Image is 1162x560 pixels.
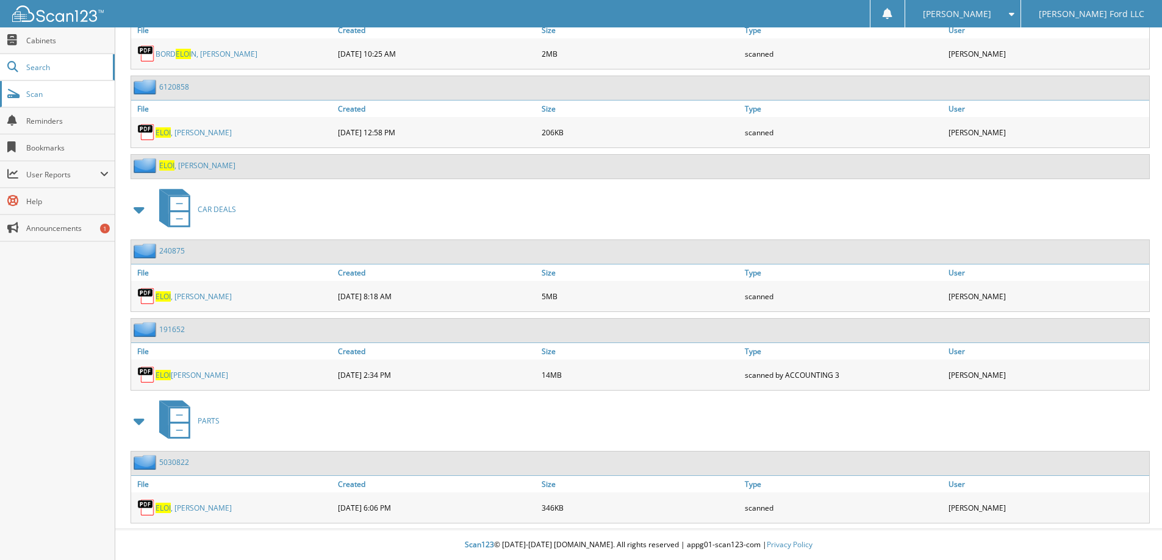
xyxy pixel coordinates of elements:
[335,101,539,117] a: Created
[742,495,945,520] div: scanned
[335,22,539,38] a: Created
[539,264,742,281] a: Size
[156,291,171,302] span: ELOI
[198,416,220,426] span: PARTS
[131,22,335,38] a: File
[26,116,109,126] span: Reminders
[742,264,945,281] a: Type
[335,120,539,144] div: [DATE] 12:58 PM
[945,495,1149,520] div: [PERSON_NAME]
[742,363,945,387] div: scanned by ACCOUNTING 3
[134,79,159,94] img: folder2.png
[115,530,1162,560] div: © [DATE]-[DATE] [DOMAIN_NAME]. All rights reserved | appg01-scan123-com |
[159,324,185,335] a: 191652
[156,503,232,513] a: ELOI, [PERSON_NAME]
[539,476,742,492] a: Size
[26,169,100,180] span: User Reports
[134,158,159,173] img: folder2.png
[137,44,156,63] img: PDF.png
[159,82,189,92] a: 6120858
[335,363,539,387] div: [DATE] 2:34 PM
[134,455,159,470] img: folder2.png
[945,343,1149,360] a: User
[335,343,539,360] a: Created
[742,284,945,308] div: scanned
[137,287,156,305] img: PDF.png
[945,284,1149,308] div: [PERSON_NAME]
[945,120,1149,144] div: [PERSON_NAME]
[176,49,191,59] span: ELOI
[152,397,220,445] a: PARTS
[159,160,174,171] span: ELOI
[26,89,109,99] span: Scan
[335,264,539,281] a: Created
[742,120,945,144] div: scanned
[131,476,335,492] a: File
[539,495,742,520] div: 346KB
[131,343,335,360] a: File
[159,457,189,467] a: 5030822
[156,49,257,59] a: BORDELOIN, [PERSON_NAME]
[156,127,171,138] span: ELOI
[156,127,232,138] a: ELOI, [PERSON_NAME]
[335,495,539,520] div: [DATE] 6:06 PM
[945,264,1149,281] a: User
[742,22,945,38] a: Type
[100,224,110,233] div: 1
[26,223,109,233] span: Announcements
[539,101,742,117] a: Size
[137,123,156,141] img: PDF.png
[159,246,185,256] a: 240875
[159,160,235,171] a: ELOI, [PERSON_NAME]
[131,264,335,281] a: File
[539,120,742,144] div: 206KB
[945,41,1149,66] div: [PERSON_NAME]
[539,22,742,38] a: Size
[26,35,109,46] span: Cabinets
[137,498,156,517] img: PDF.png
[945,22,1149,38] a: User
[539,41,742,66] div: 2MB
[156,503,171,513] span: ELOI
[539,363,742,387] div: 14MB
[156,370,228,380] a: ELOI[PERSON_NAME]
[335,476,539,492] a: Created
[945,101,1149,117] a: User
[742,476,945,492] a: Type
[134,243,159,258] img: folder2.png
[198,204,236,214] span: CAR DEALS
[26,62,107,73] span: Search
[1039,10,1144,18] span: [PERSON_NAME] Ford LLC
[539,343,742,360] a: Size
[945,363,1149,387] div: [PERSON_NAME]
[767,539,812,550] a: Privacy Policy
[923,10,991,18] span: [PERSON_NAME]
[742,343,945,360] a: Type
[134,322,159,337] img: folder2.png
[335,284,539,308] div: [DATE] 8:18 AM
[335,41,539,66] div: [DATE] 10:25 AM
[945,476,1149,492] a: User
[539,284,742,308] div: 5MB
[742,41,945,66] div: scanned
[156,370,171,380] span: ELOI
[12,5,104,22] img: scan123-logo-white.svg
[26,143,109,153] span: Bookmarks
[156,291,232,302] a: ELOI, [PERSON_NAME]
[137,366,156,384] img: PDF.png
[465,539,494,550] span: Scan123
[152,185,236,233] a: CAR DEALS
[131,101,335,117] a: File
[26,196,109,207] span: Help
[742,101,945,117] a: Type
